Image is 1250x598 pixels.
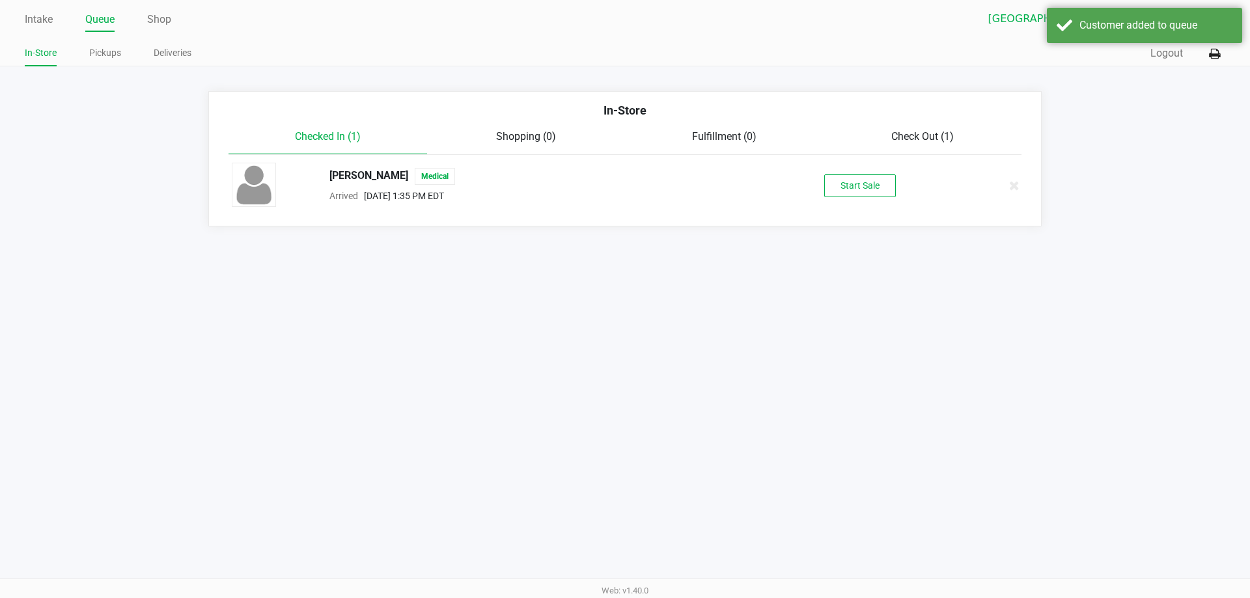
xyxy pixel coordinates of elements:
span: [GEOGRAPHIC_DATA] [988,11,1115,27]
span: Checked In (1) [295,130,361,143]
span: Shopping (0) [496,130,556,143]
div: Customer added to queue [1079,18,1232,33]
span: Medical [415,168,455,185]
span: Fulfillment (0) [692,130,757,143]
span: Arrived [329,191,358,201]
a: In-Store [25,45,57,61]
button: Select [1123,7,1142,31]
span: Web: v1.40.0 [602,586,648,595]
a: Shop [147,10,171,29]
a: Queue [85,10,115,29]
button: Logout [1150,46,1183,61]
a: Pickups [89,45,121,61]
span: [DATE] 1:35 PM EDT [358,191,444,201]
a: Intake [25,10,53,29]
a: Deliveries [154,45,191,61]
button: Start Sale [824,174,896,197]
span: In-Store [604,103,646,117]
span: Check Out (1) [891,130,954,143]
